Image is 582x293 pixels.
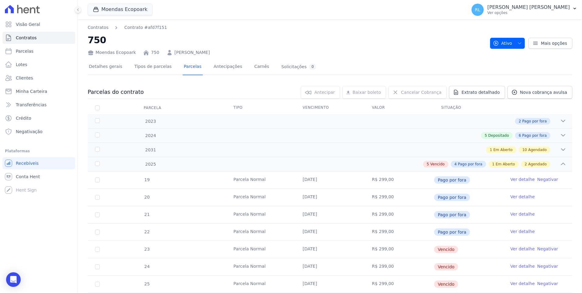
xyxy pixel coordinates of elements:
span: 23 [144,247,150,252]
a: Clientes [2,72,75,84]
td: R$ 299,00 [365,206,434,223]
span: Clientes [16,75,33,81]
td: [DATE] [295,171,364,189]
td: Parcela Normal [226,241,295,258]
span: 20 [144,195,150,199]
a: Ver detalhe [510,246,535,252]
span: 25 [144,281,150,286]
td: [DATE] [295,189,364,206]
span: 22 [144,229,150,234]
td: Parcela Normal [226,171,295,189]
span: Pago por fora [434,176,470,184]
span: Vencido [434,281,458,288]
input: Só é possível selecionar pagamentos em aberto [95,195,100,200]
span: 5 [485,133,487,138]
span: Vencido [430,161,445,167]
td: R$ 299,00 [365,224,434,241]
a: Conta Hent [2,171,75,183]
a: Negativar [537,264,558,269]
th: Valor [365,101,434,114]
span: 5 [427,161,429,167]
td: [DATE] [295,224,364,241]
span: Nova cobrança avulsa [520,89,567,95]
input: Só é possível selecionar pagamentos em aberto [95,178,100,182]
input: default [95,247,100,252]
span: 24 [144,264,150,269]
input: Só é possível selecionar pagamentos em aberto [95,230,100,235]
td: Parcela Normal [226,258,295,275]
a: Solicitações0 [280,59,317,75]
span: Vencido [434,263,458,270]
span: Depositado [488,133,509,138]
span: Pago por fora [458,161,482,167]
a: Detalhes gerais [88,59,124,75]
a: Negativar [537,246,558,251]
a: Tipos de parcelas [133,59,173,75]
span: 19 [144,177,150,182]
a: Minha Carteira [2,85,75,97]
td: R$ 299,00 [365,189,434,206]
span: Lotes [16,62,27,68]
a: Contratos [88,24,108,31]
span: Conta Hent [16,174,40,180]
div: 0 [309,64,316,70]
a: Extrato detalhado [449,86,505,99]
a: Negativar [537,281,558,286]
td: R$ 299,00 [365,258,434,275]
span: Pago por fora [522,118,547,124]
span: 6 [519,133,521,138]
td: [DATE] [295,258,364,275]
a: Parcelas [2,45,75,57]
span: RL [475,8,480,12]
span: Agendado [528,161,547,167]
a: Ver detalhe [510,211,535,217]
td: Parcela Normal [226,206,295,223]
span: Em Aberto [496,161,515,167]
a: Transferências [2,99,75,111]
td: R$ 299,00 [365,241,434,258]
span: Parcelas [16,48,33,54]
a: Contrato #afd7f151 [124,24,167,31]
div: Open Intercom Messenger [6,272,21,287]
a: Parcelas [183,59,203,75]
a: Contratos [2,32,75,44]
span: Vencido [434,246,458,253]
div: Plataformas [5,147,73,155]
td: [DATE] [295,241,364,258]
button: Ativo [490,38,525,49]
div: Solicitações [281,64,316,70]
a: Crédito [2,112,75,124]
a: 750 [151,49,159,56]
a: Lotes [2,58,75,71]
span: Agendado [528,147,547,153]
a: Ver detalhe [510,194,535,200]
td: Parcela Normal [226,189,295,206]
p: Ver opções [487,10,570,15]
td: [DATE] [295,276,364,293]
span: Minha Carteira [16,88,47,94]
input: default [95,264,100,269]
span: Pago por fora [522,133,547,138]
span: Crédito [16,115,31,121]
span: Ativo [493,38,512,49]
span: 4 [454,161,457,167]
span: 1 [490,147,492,153]
span: Visão Geral [16,21,40,27]
span: 10 [522,147,527,153]
span: Em Aberto [493,147,513,153]
span: Pago por fora [434,211,470,218]
div: Parcela [136,102,169,114]
input: default [95,282,100,287]
a: Carnês [253,59,270,75]
a: Nova cobrança avulsa [507,86,572,99]
span: Pago por fora [434,228,470,236]
span: Negativação [16,129,43,135]
div: Moendas Ecopoark [88,49,136,56]
nav: Breadcrumb [88,24,485,31]
a: Recebíveis [2,157,75,169]
span: Pago por fora [434,194,470,201]
nav: Breadcrumb [88,24,167,31]
a: Ver detalhe [510,263,535,269]
th: Vencimento [295,101,364,114]
span: Mais opções [541,40,567,46]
